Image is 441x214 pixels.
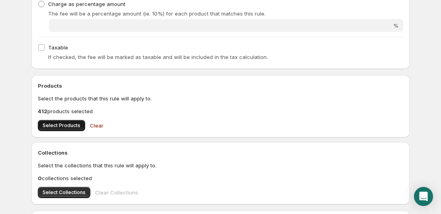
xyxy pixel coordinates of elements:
span: Select Products [43,122,80,129]
span: % [393,22,398,29]
p: Select the collections that this rule will apply to. [38,161,403,169]
h2: Products [38,82,403,90]
button: Select Collections [38,187,90,198]
div: Open Intercom Messenger [414,187,433,206]
span: If checked, the fee will be marked as taxable and will be included in the tax calculation. [48,54,268,60]
span: Charge as percentage amount [48,1,125,7]
span: Clear [90,122,103,130]
span: Taxable [48,44,68,51]
p: Select the products that this rule will apply to. [38,94,403,102]
b: 412 [38,108,47,114]
p: products selected [38,107,403,115]
p: The fee will be a percentage amount (ie. 10%) for each product that matches this rule. [48,10,403,18]
button: Clear [85,118,108,134]
b: 0 [38,175,42,181]
span: Select Collections [43,189,86,196]
p: collections selected [38,174,403,182]
h2: Collections [38,149,403,157]
button: Select Products [38,120,85,131]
